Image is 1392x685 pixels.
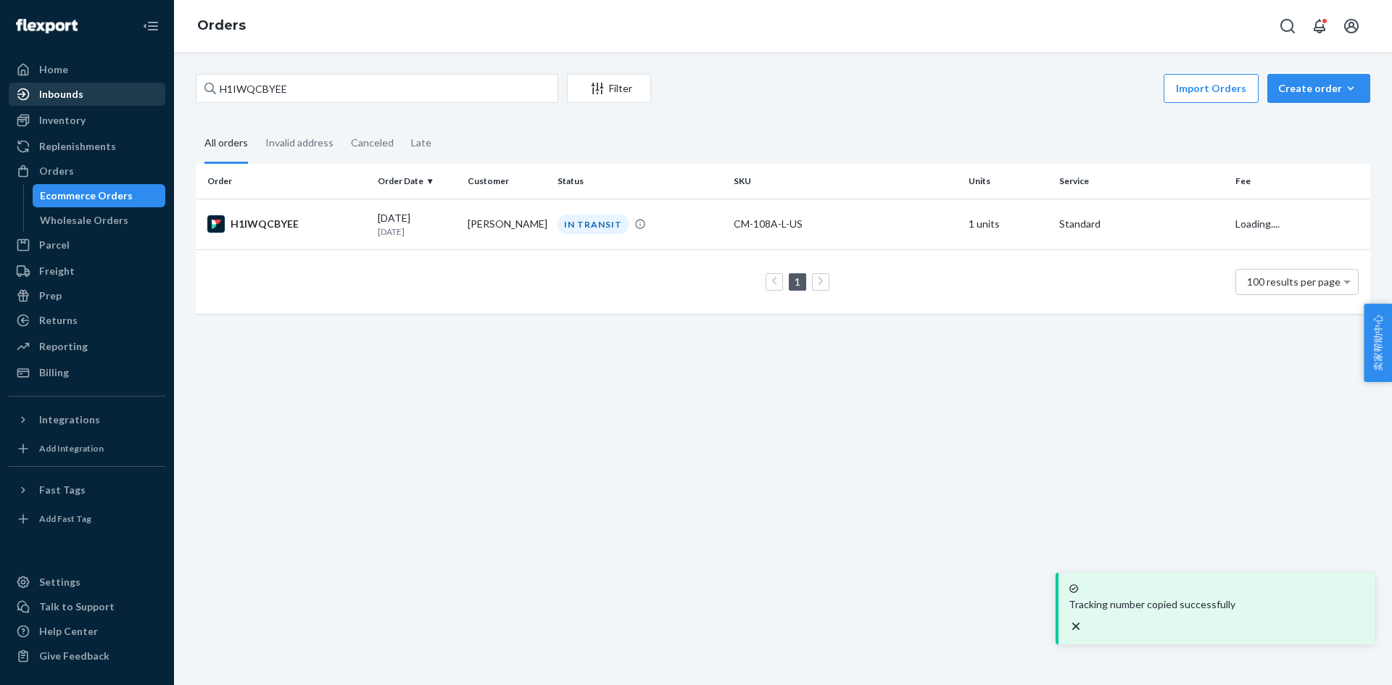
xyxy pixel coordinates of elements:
[963,164,1053,199] th: Units
[39,164,74,178] div: Orders
[372,164,462,199] th: Order Date
[1069,619,1083,634] svg: close toast
[1069,597,1364,612] p: Tracking number copied successfully
[567,74,651,103] button: Filter
[1247,275,1341,288] span: 100 results per page
[39,442,104,454] div: Add Integration
[39,339,88,354] div: Reporting
[378,211,456,238] div: [DATE]
[39,412,100,427] div: Integrations
[462,199,552,249] td: [PERSON_NAME]
[39,288,62,303] div: Prep
[9,478,165,502] button: Fast Tags
[728,164,963,199] th: SKU
[9,83,165,106] a: Inbounds
[33,184,166,207] a: Ecommerce Orders
[9,58,165,81] a: Home
[16,19,78,33] img: Flexport logo
[9,109,165,132] a: Inventory
[197,17,246,33] a: Orders
[39,575,80,589] div: Settings
[9,309,165,332] a: Returns
[9,437,165,460] a: Add Integration
[39,62,68,77] div: Home
[558,215,629,234] div: IN TRANSIT
[9,620,165,643] a: Help Center
[40,188,133,203] div: Ecommerce Orders
[1230,199,1370,249] td: Loading....
[1278,81,1359,96] div: Create order
[196,74,558,103] input: Search orders
[9,135,165,158] a: Replenishments
[1059,217,1224,231] p: Standard
[1364,304,1392,382] button: 卖家帮助中心
[9,260,165,283] a: Freight
[963,199,1053,249] td: 1 units
[9,408,165,431] button: Integrations
[39,483,86,497] div: Fast Tags
[39,624,98,639] div: Help Center
[207,215,366,233] div: H1IWQCBYEE
[39,365,69,380] div: Billing
[9,644,165,668] button: Give Feedback
[39,87,83,101] div: Inbounds
[33,209,166,232] a: Wholesale Orders
[9,159,165,183] a: Orders
[39,512,91,525] div: Add Fast Tag
[9,570,165,594] a: Settings
[9,361,165,384] a: Billing
[411,124,431,162] div: Late
[204,124,248,164] div: All orders
[9,284,165,307] a: Prep
[351,124,394,162] div: Canceled
[568,81,650,96] div: Filter
[39,238,70,252] div: Parcel
[9,507,165,531] a: Add Fast Tag
[1164,74,1259,103] button: Import Orders
[40,213,128,228] div: Wholesale Orders
[1267,74,1370,103] button: Create order
[734,217,957,231] div: CM-108A-L-US
[1337,12,1366,41] button: Open account menu
[1305,12,1334,41] button: Open notifications
[792,275,803,288] a: Page 1 is your current page
[378,225,456,238] p: [DATE]
[136,12,165,41] button: Close Navigation
[1273,12,1302,41] button: Open Search Box
[39,313,78,328] div: Returns
[265,124,333,162] div: Invalid address
[39,113,86,128] div: Inventory
[186,5,257,47] ol: breadcrumbs
[468,175,546,187] div: Customer
[39,599,115,614] div: Talk to Support
[39,264,75,278] div: Freight
[9,595,165,618] a: Talk to Support
[39,139,116,154] div: Replenishments
[9,335,165,358] a: Reporting
[39,649,109,663] div: Give Feedback
[1053,164,1230,199] th: Service
[552,164,728,199] th: Status
[196,164,372,199] th: Order
[9,233,165,257] a: Parcel
[1230,164,1370,199] th: Fee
